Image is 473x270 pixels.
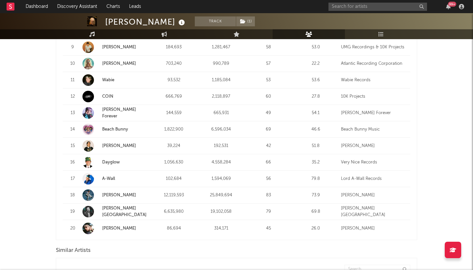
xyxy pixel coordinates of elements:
[199,209,243,215] div: 19,102,058
[66,176,79,182] div: 17
[195,16,236,26] button: Track
[199,159,243,166] div: 4,558,284
[82,140,148,152] a: [PERSON_NAME]
[152,77,196,84] div: 93,532
[294,159,338,166] div: 35.2
[102,193,136,197] a: [PERSON_NAME]
[236,16,255,26] span: ( 1 )
[246,143,290,149] div: 42
[246,126,290,133] div: 69
[102,160,120,164] a: Dayglow
[199,44,243,51] div: 1,281,467
[341,93,407,100] div: 10K Projects
[66,44,79,51] div: 9
[294,176,338,182] div: 79.8
[82,58,148,69] a: [PERSON_NAME]
[294,209,338,215] div: 69.8
[199,192,243,199] div: 25,849,694
[102,206,146,217] a: [PERSON_NAME] [GEOGRAPHIC_DATA]
[341,225,407,232] div: [PERSON_NAME]
[294,225,338,232] div: 26.0
[152,176,196,182] div: 102,684
[246,77,290,84] div: 53
[199,126,243,133] div: 6,596,034
[152,209,196,215] div: 6,635,980
[82,157,148,168] a: Dayglow
[199,143,243,149] div: 192,531
[199,225,243,232] div: 314,171
[246,209,290,215] div: 79
[246,225,290,232] div: 45
[66,225,79,232] div: 20
[199,61,243,67] div: 990,789
[341,110,407,116] div: [PERSON_NAME] Forever
[152,93,196,100] div: 666,769
[102,226,136,231] a: [PERSON_NAME]
[246,93,290,100] div: 60
[448,2,456,7] div: 99 +
[82,223,148,234] a: [PERSON_NAME]
[152,126,196,133] div: 1,822,900
[236,16,255,26] button: (1)
[102,108,136,118] a: [PERSON_NAME] Forever
[294,126,338,133] div: 46.6
[152,110,196,116] div: 144,559
[341,143,407,149] div: [PERSON_NAME]
[56,247,91,255] span: Similar Artists
[66,192,79,199] div: 18
[152,159,196,166] div: 1,056,630
[102,177,115,181] a: A-Wall
[341,176,407,182] div: Lord A-Wall Records
[294,61,338,67] div: 22.2
[199,176,243,182] div: 1,594,069
[66,159,79,166] div: 16
[246,110,290,116] div: 49
[152,225,196,232] div: 86,694
[66,126,79,133] div: 14
[246,159,290,166] div: 66
[341,192,407,199] div: [PERSON_NAME]
[82,74,148,86] a: Wabie
[294,93,338,100] div: 27.8
[152,44,196,51] div: 184,693
[294,143,338,149] div: 51.8
[294,110,338,116] div: 54.1
[66,110,79,116] div: 13
[341,77,407,84] div: Wabie Records
[82,91,148,102] a: COIN
[294,44,338,51] div: 53.0
[152,143,196,149] div: 39,224
[341,205,407,218] div: [PERSON_NAME] [GEOGRAPHIC_DATA]
[82,107,148,119] a: [PERSON_NAME] Forever
[246,44,290,51] div: 58
[66,143,79,149] div: 15
[82,41,148,53] a: [PERSON_NAME]
[102,78,114,82] a: Wabie
[246,61,290,67] div: 57
[82,205,148,218] a: [PERSON_NAME] [GEOGRAPHIC_DATA]
[102,61,136,66] a: [PERSON_NAME]
[82,173,148,184] a: A-Wall
[66,77,79,84] div: 11
[102,144,136,148] a: [PERSON_NAME]
[152,61,196,67] div: 703,240
[246,176,290,182] div: 56
[341,44,407,51] div: UMG Recordings & 10K Projects
[328,3,427,11] input: Search for artists
[341,126,407,133] div: Beach Bunny Music
[102,127,128,132] a: Beach Bunny
[199,93,243,100] div: 2,118,897
[66,93,79,100] div: 12
[341,61,407,67] div: Atlantic Recording Corporation
[341,159,407,166] div: Very Nice Records
[102,45,136,49] a: [PERSON_NAME]
[446,4,451,9] button: 99+
[294,192,338,199] div: 73.9
[294,77,338,84] div: 53.6
[199,110,243,116] div: 665,931
[152,192,196,199] div: 12,119,593
[246,192,290,199] div: 83
[82,189,148,201] a: [PERSON_NAME]
[66,209,79,215] div: 19
[82,124,148,135] a: Beach Bunny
